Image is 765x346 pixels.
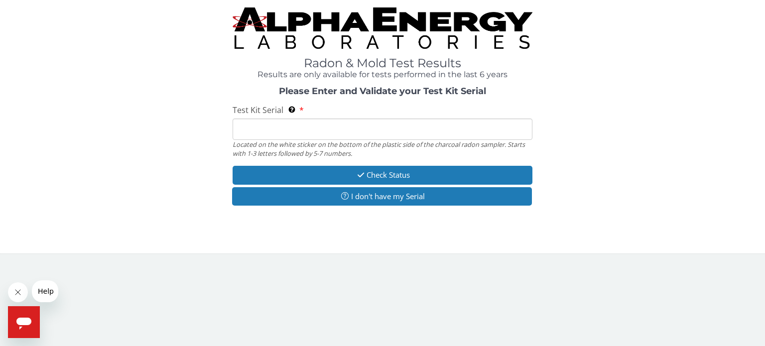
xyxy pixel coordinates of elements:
[233,70,532,79] h4: Results are only available for tests performed in the last 6 years
[8,282,28,302] iframe: Close message
[233,140,532,158] div: Located on the white sticker on the bottom of the plastic side of the charcoal radon sampler. Sta...
[233,166,532,184] button: Check Status
[279,86,486,97] strong: Please Enter and Validate your Test Kit Serial
[233,57,532,70] h1: Radon & Mold Test Results
[32,280,58,302] iframe: Message from company
[233,105,283,115] span: Test Kit Serial
[232,187,532,206] button: I don't have my Serial
[8,306,40,338] iframe: Button to launch messaging window
[233,7,532,49] img: TightCrop.jpg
